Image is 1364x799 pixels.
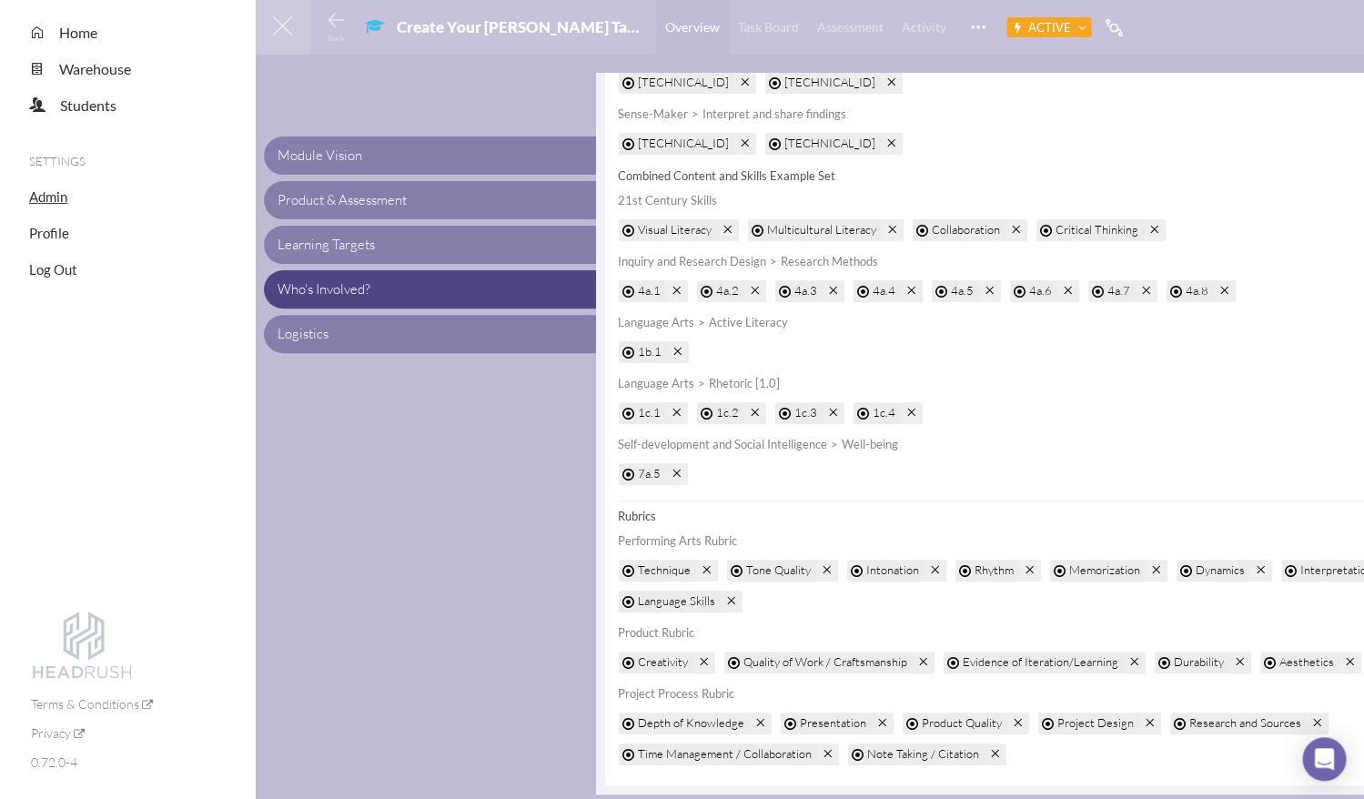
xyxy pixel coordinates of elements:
span: Overview [665,19,720,35]
span: 1c.1 [638,403,661,422]
span: 4a.4 [873,281,895,300]
span: Settings [29,154,86,168]
span: Technique [638,561,691,580]
span: 4a.5 [951,281,974,300]
div: Well-being [827,435,898,454]
span: Back [328,34,344,43]
a: Students [45,96,116,114]
span: 4a.2 [716,281,739,300]
span: 1.6.1.1 [638,73,729,92]
div: Create Your [PERSON_NAME] Talk----- [397,17,642,36]
div: Rubrics [618,507,656,526]
span: 4.5.1.2 [638,134,729,153]
a: Warehouse [45,60,131,77]
button: Active [1006,17,1091,37]
div: Open Intercom Messenger [1302,737,1346,781]
div: Self-development and Social Intelligence [618,435,827,454]
div: Project Process Rubric [618,684,734,703]
a: Learning Targets [264,226,596,264]
div: Sense-Maker [618,105,688,124]
span: Assessment [817,19,884,35]
div: Product Rubric [618,623,694,642]
span: Depth of Knowledge [638,713,744,733]
span: Warehouse [59,60,131,77]
span: 1b.1 [638,342,662,361]
span: Aesthetics [1279,652,1334,672]
span: 4a.6 [1029,281,1052,300]
span: Quality of Work / Craftsmanship [743,652,907,672]
span: Visual Literacy [638,220,712,239]
div: Create Your TED Talk----- [397,17,642,42]
span: Task Board [738,19,799,35]
div: Active Literacy [694,313,788,332]
span: Durability [1174,652,1224,672]
span: Learning Targets [278,236,375,253]
a: Product & Assessment [264,181,596,219]
span: Intonation [866,561,919,580]
span: 7a.5 [638,464,661,483]
span: Time Management / Collaboration [638,744,812,764]
span: Critical Thinking [1056,220,1138,239]
span: 1c.2 [716,403,739,422]
div: Inquiry and Research Design [618,252,766,271]
span: Dynamics [1196,561,1245,580]
a: Privacy [31,725,85,741]
div: Language Arts [618,374,694,393]
div: Combined Content and Skills Example Set [618,167,835,186]
span: Research and Sources [1189,713,1301,733]
span: Project Design [1057,713,1134,733]
a: Module Vision [264,137,596,175]
a: Admin [29,188,67,205]
a: Logistics [264,315,596,353]
div: 21st Century Skills [618,191,717,210]
span: Product & Assessment [278,191,407,208]
a: Profile [29,225,69,241]
div: Interpret and share findings [688,105,846,124]
a: Log Out [29,261,77,278]
span: Collaboration [932,220,1000,239]
span: Active [1028,20,1071,35]
span: 4a.3 [794,281,817,300]
span: 0.72.0-4 [31,754,77,770]
span: 1c.4 [873,403,895,422]
div: Research Methods [766,252,878,271]
span: Presentation [800,713,866,733]
span: Memorization [1069,561,1140,580]
span: 4a.7 [1107,281,1130,300]
span: Activity [902,19,946,35]
span: 4a.8 [1186,281,1208,300]
div: Rhetoric [1.0] [694,374,780,393]
div: Language Arts [618,313,694,332]
span: 4.5.2.1 [784,134,875,153]
a: Who's Involved? [264,270,596,308]
span: 4a.1 [638,281,661,300]
div: Performing Arts Rubric [618,531,737,551]
span: Evidence of Iteration/Learning [963,652,1118,672]
span: Tone Quality [746,561,811,580]
span: Home [59,24,97,41]
span: 1.6.4.1 [784,73,875,92]
span: Who's Involved? [278,280,370,298]
a: Home [45,24,97,41]
span: Language Skills [638,592,715,611]
span: Creativity [638,652,688,672]
span: Logistics [278,325,328,342]
span: Multicultural Literacy [767,220,876,239]
span: Product Quality [922,713,1002,733]
span: Students [60,96,116,114]
a: Terms & Conditions [31,696,153,712]
span: 1c.3 [794,403,817,422]
span: Rhythm [975,561,1014,580]
span: Module Vision [278,147,362,164]
button: Back [325,10,347,40]
span: Note Taking / Citation [867,744,979,764]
